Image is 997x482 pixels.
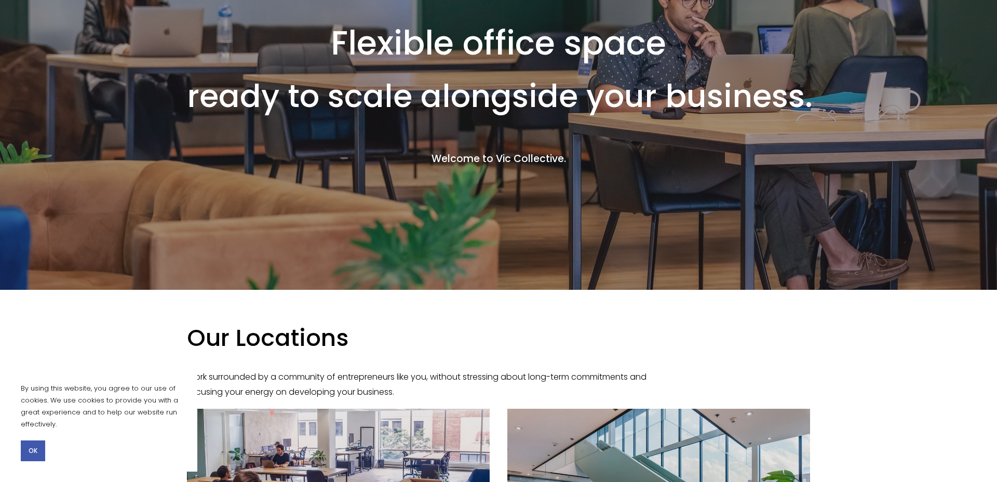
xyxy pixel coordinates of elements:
p: Work surrounded by a community of entrepreneurs like you, without stressing about long-term commi... [187,370,650,400]
h2: Our Locations [187,323,650,353]
button: OK [21,440,45,461]
h4: Welcome to Vic Collective. [187,152,810,166]
section: Cookie banner [10,372,197,472]
h1: ready to scale alongside your business. [187,81,813,112]
p: By using this website, you agree to our use of cookies. We use cookies to provide you with a grea... [21,382,187,430]
span: OK [29,446,37,456]
h1: Flexible office space [187,23,810,64]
